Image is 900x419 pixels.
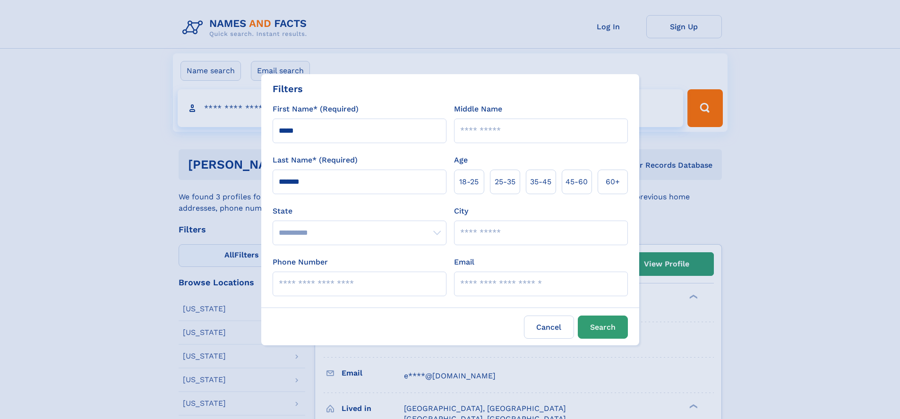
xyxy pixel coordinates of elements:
[454,257,474,268] label: Email
[273,82,303,96] div: Filters
[454,205,468,217] label: City
[454,103,502,115] label: Middle Name
[524,316,574,339] label: Cancel
[606,176,620,188] span: 60+
[495,176,515,188] span: 25‑35
[459,176,479,188] span: 18‑25
[273,257,328,268] label: Phone Number
[578,316,628,339] button: Search
[530,176,551,188] span: 35‑45
[566,176,588,188] span: 45‑60
[273,205,446,217] label: State
[454,154,468,166] label: Age
[273,103,359,115] label: First Name* (Required)
[273,154,358,166] label: Last Name* (Required)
